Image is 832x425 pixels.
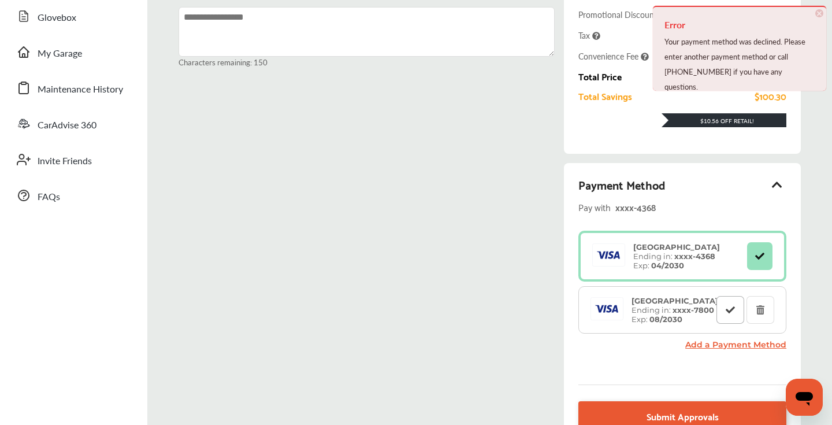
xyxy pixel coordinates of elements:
[578,199,611,215] span: Pay with
[685,339,786,350] a: Add a Payment Method
[649,315,682,324] strong: 08/2030
[578,175,786,194] div: Payment Method
[627,242,726,270] div: Ending in: Exp:
[38,154,92,169] span: Invite Friends
[578,71,622,82] div: Total Price
[179,57,555,68] small: Characters remaining: 150
[578,50,649,62] span: Convenience Fee
[38,190,60,205] span: FAQs
[10,109,136,139] a: CarAdvise 360
[626,296,724,324] div: Ending in: Exp:
[38,10,76,25] span: Glovebox
[633,242,720,252] strong: [GEOGRAPHIC_DATA]
[10,180,136,210] a: FAQs
[10,1,136,31] a: Glovebox
[10,73,136,103] a: Maintenance History
[662,117,786,125] div: $10.56 Off Retail!
[664,16,815,34] h4: Error
[578,91,632,101] div: Total Savings
[38,46,82,61] span: My Garage
[632,296,718,305] strong: [GEOGRAPHIC_DATA]
[651,261,684,270] strong: 04/2030
[815,9,823,17] span: ×
[615,199,760,215] div: xxxx- 4368
[10,145,136,175] a: Invite Friends
[755,91,786,101] div: $100.30
[664,34,815,94] div: Your payment method was declined. Please enter another payment method or call [PHONE_NUMBER] if y...
[786,379,823,416] iframe: Button to launch messaging window
[38,118,96,133] span: CarAdvise 360
[578,9,657,20] div: Promotional Discount
[578,29,600,41] span: Tax
[38,82,123,97] span: Maintenance History
[10,37,136,67] a: My Garage
[673,305,714,315] strong: xxxx- 7800
[647,408,719,424] span: Submit Approvals
[674,252,715,261] strong: xxxx- 4368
